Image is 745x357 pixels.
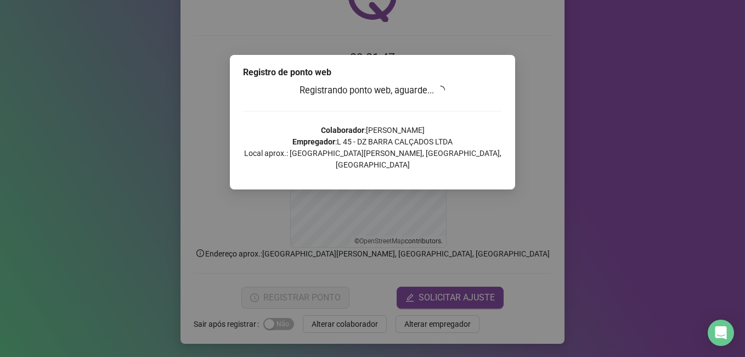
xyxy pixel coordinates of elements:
strong: Colaborador [321,126,364,135]
strong: Empregador [292,137,335,146]
span: loading [435,84,447,96]
div: Registro de ponto web [243,66,502,79]
h3: Registrando ponto web, aguarde... [243,83,502,98]
div: Open Intercom Messenger [708,320,734,346]
p: : [PERSON_NAME] : L 45 - DZ BARRA CALÇADOS LTDA Local aprox.: [GEOGRAPHIC_DATA][PERSON_NAME], [GE... [243,125,502,171]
